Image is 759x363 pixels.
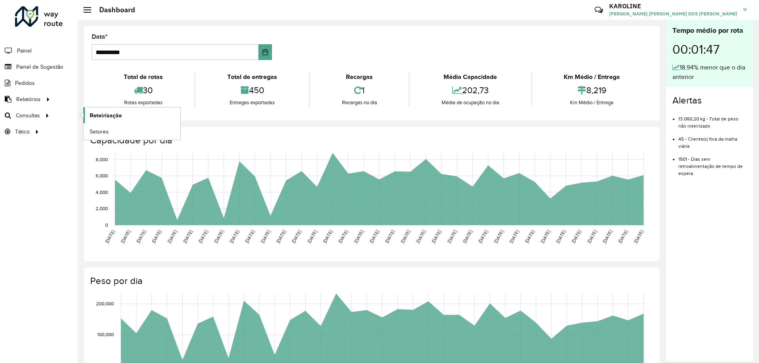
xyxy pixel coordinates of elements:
[446,229,458,244] text: [DATE]
[312,82,407,99] div: 1
[16,63,63,71] span: Painel de Sugestão
[197,72,307,82] div: Total de entregas
[104,229,115,244] text: [DATE]
[166,229,178,244] text: [DATE]
[312,99,407,107] div: Recargas no dia
[337,229,349,244] text: [DATE]
[400,229,411,244] text: [DATE]
[97,332,114,337] text: 100,000
[213,229,225,244] text: [DATE]
[524,229,535,244] text: [DATE]
[197,229,209,244] text: [DATE]
[322,229,333,244] text: [DATE]
[96,157,108,162] text: 8,000
[462,229,473,244] text: [DATE]
[94,99,193,107] div: Rotas exportadas
[540,229,551,244] text: [DATE]
[90,128,109,136] span: Setores
[534,99,650,107] div: Km Médio / Entrega
[91,6,135,14] h2: Dashboard
[412,82,529,99] div: 202,73
[96,190,108,195] text: 4,000
[384,229,395,244] text: [DATE]
[534,82,650,99] div: 8,219
[430,229,442,244] text: [DATE]
[105,222,108,228] text: 0
[90,275,652,287] h4: Peso por dia
[16,95,41,103] span: Relatórios
[96,301,114,306] text: 200,000
[197,99,307,107] div: Entregas exportadas
[197,82,307,99] div: 450
[83,107,180,123] a: Roteirização
[368,229,380,244] text: [DATE]
[678,109,747,130] li: 13.060,20 kg - Total de peso não roteirizado
[96,173,108,178] text: 6,000
[602,229,613,244] text: [DATE]
[570,229,582,244] text: [DATE]
[678,150,747,177] li: 1501 - Dias sem retroalimentação de tempo de espera
[15,128,30,136] span: Tático
[672,95,747,106] h4: Alertas
[96,206,108,211] text: 2,000
[312,72,407,82] div: Recargas
[90,135,652,146] h4: Capacidade por dia
[291,229,302,244] text: [DATE]
[555,229,566,244] text: [DATE]
[306,229,318,244] text: [DATE]
[90,111,122,120] span: Roteirização
[120,229,131,244] text: [DATE]
[151,229,162,244] text: [DATE]
[244,229,255,244] text: [DATE]
[94,72,193,82] div: Total de rotas
[678,130,747,150] li: 45 - Cliente(s) fora da malha viária
[534,72,650,82] div: Km Médio / Entrega
[672,36,747,63] div: 00:01:47
[16,111,40,120] span: Consultas
[586,229,598,244] text: [DATE]
[477,229,489,244] text: [DATE]
[15,79,35,87] span: Pedidos
[83,124,180,139] a: Setores
[94,82,193,99] div: 30
[92,32,108,41] label: Data
[508,229,520,244] text: [DATE]
[609,10,737,17] span: [PERSON_NAME] [PERSON_NAME] DOS [PERSON_NAME]
[617,229,629,244] text: [DATE]
[260,229,271,244] text: [DATE]
[412,99,529,107] div: Média de ocupação no dia
[590,2,607,19] a: Contato Rápido
[259,44,272,60] button: Choose Date
[182,229,193,244] text: [DATE]
[493,229,504,244] text: [DATE]
[228,229,240,244] text: [DATE]
[609,2,737,10] h3: KAROLINE
[672,25,747,36] div: Tempo médio por rota
[275,229,287,244] text: [DATE]
[135,229,147,244] text: [DATE]
[17,47,32,55] span: Painel
[415,229,427,244] text: [DATE]
[633,229,644,244] text: [DATE]
[353,229,364,244] text: [DATE]
[672,63,747,82] div: 18,94% menor que o dia anterior
[412,72,529,82] div: Média Capacidade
